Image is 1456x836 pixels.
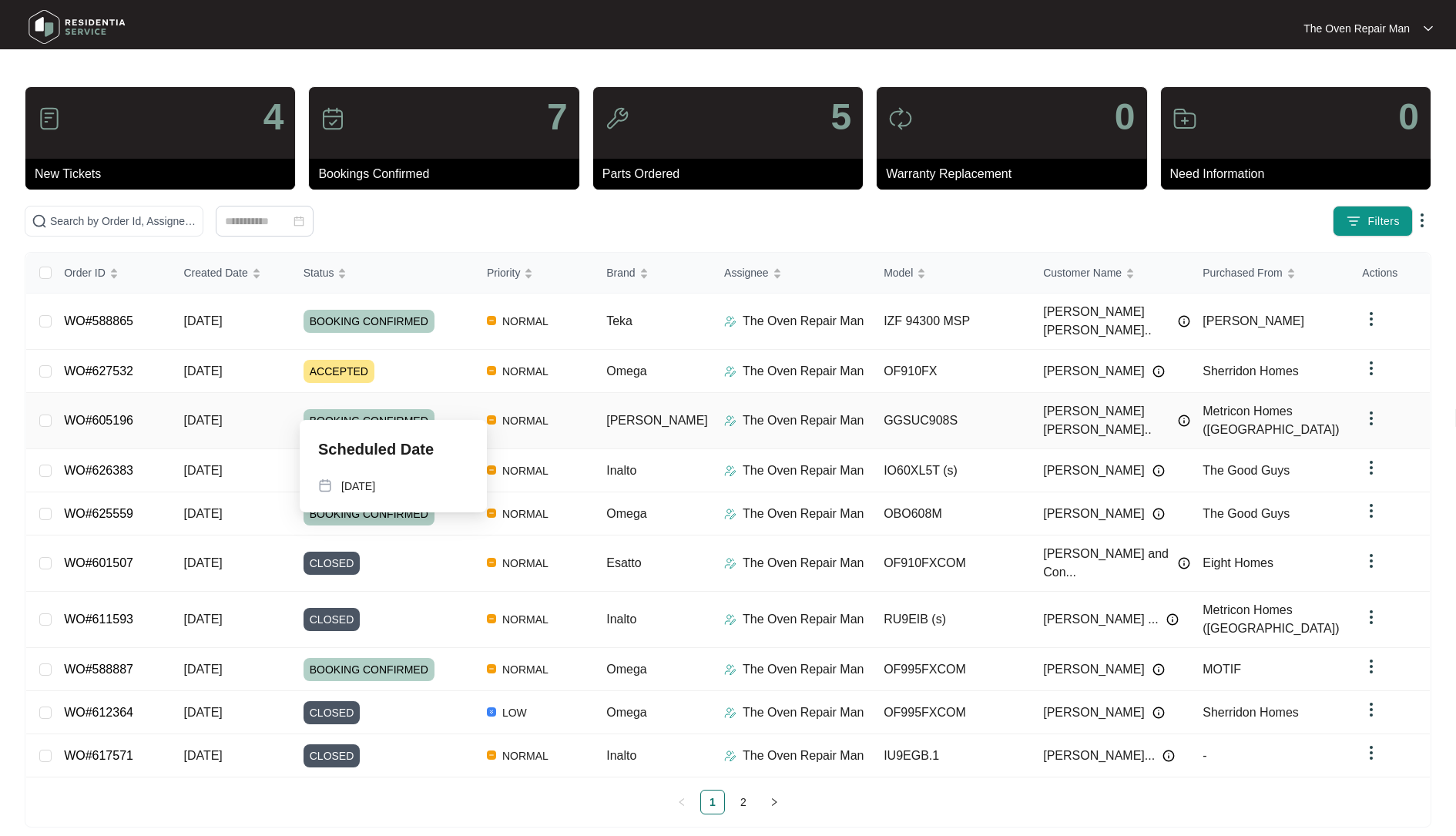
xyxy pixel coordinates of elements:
[1190,253,1350,294] th: Purchased From
[871,592,1031,648] td: RU9EIB (s)
[23,4,131,50] img: residentia service logo
[1043,402,1170,439] span: [PERSON_NAME] [PERSON_NAME]..
[1043,747,1155,765] span: [PERSON_NAME]...
[1152,465,1165,477] img: Info icon
[304,502,434,525] span: BOOKING CONFIRMED
[1362,657,1381,676] img: dropdown arrow
[606,314,632,327] span: Teka
[64,663,133,676] a: WO#588887
[743,462,864,480] p: The Oven Repair Man
[594,253,712,294] th: Brand
[1173,106,1197,131] img: icon
[743,660,864,679] p: The Oven Repair Man
[487,509,496,518] img: Vercel Logo
[1303,21,1410,36] p: The Oven Repair Man
[1178,557,1190,569] img: Info icon
[724,707,736,719] img: Assigner Icon
[1178,415,1190,427] img: Info icon
[871,536,1031,592] td: OF910FXCOM
[1424,25,1433,32] img: dropdown arrow
[1367,213,1400,230] span: Filters
[183,364,222,378] span: [DATE]
[475,253,594,294] th: Priority
[64,464,133,477] a: WO#626383
[1362,409,1381,428] img: dropdown arrow
[1203,464,1290,477] span: The Good Guys
[1152,508,1165,520] img: Info icon
[304,608,361,631] span: CLOSED
[1362,744,1381,762] img: dropdown arrow
[183,314,222,327] span: [DATE]
[1031,253,1190,294] th: Customer Name
[64,314,133,327] a: WO#588865
[263,99,284,136] p: 4
[606,264,635,281] span: Brand
[1043,545,1170,582] span: [PERSON_NAME] and Con...
[700,790,725,814] li: 1
[496,362,555,381] span: NORMAL
[1350,253,1430,294] th: Actions
[724,315,736,327] img: Assigner Icon
[1043,462,1145,480] span: [PERSON_NAME]
[487,465,496,475] img: Vercel Logo
[183,556,222,569] span: [DATE]
[1203,264,1282,281] span: Purchased From
[871,393,1031,449] td: GGSUC908S
[731,790,756,814] li: 2
[487,707,496,717] img: Vercel Logo
[1333,206,1413,237] button: filter iconFilters
[1203,405,1339,436] span: Metricon Homes ([GEOGRAPHIC_DATA])
[496,505,555,523] span: NORMAL
[743,554,864,572] p: The Oven Repair Man
[669,790,694,814] button: left
[1398,99,1419,136] p: 0
[64,749,133,762] a: WO#617571
[1362,458,1381,477] img: dropdown arrow
[724,750,736,762] img: Assigner Icon
[1166,613,1179,626] img: Info icon
[871,294,1031,350] td: IZF 94300 MSP
[487,614,496,623] img: Vercel Logo
[496,703,533,722] span: LOW
[1203,603,1339,635] span: Metricon Homes ([GEOGRAPHIC_DATA])
[830,99,851,136] p: 5
[496,312,555,331] span: NORMAL
[724,613,736,626] img: Assigner Icon
[606,749,636,762] span: Inalto
[606,663,646,676] span: Omega
[496,747,555,765] span: NORMAL
[871,350,1031,393] td: OF910FX
[1043,610,1158,629] span: [PERSON_NAME] ...
[37,106,62,131] img: icon
[304,360,374,383] span: ACCEPTED
[743,312,864,331] p: The Oven Repair Man
[1170,165,1431,183] p: Need Information
[304,409,434,432] span: BOOKING CONFIRMED
[1203,507,1290,520] span: The Good Guys
[35,165,295,183] p: New Tickets
[871,648,1031,691] td: OF995FXCOM
[1043,303,1170,340] span: [PERSON_NAME] [PERSON_NAME]..
[724,264,769,281] span: Assignee
[183,507,222,520] span: [DATE]
[487,366,496,375] img: Vercel Logo
[732,791,755,814] a: 2
[743,703,864,722] p: The Oven Repair Man
[743,362,864,381] p: The Oven Repair Man
[1043,505,1145,523] span: [PERSON_NAME]
[1043,362,1145,381] span: [PERSON_NAME]
[64,706,133,719] a: WO#612364
[304,658,434,681] span: BOOKING CONFIRMED
[606,706,646,719] span: Omega
[724,508,736,520] img: Assigner Icon
[770,797,779,807] span: right
[1203,364,1299,378] span: Sherridon Homes
[1203,706,1299,719] span: Sherridon Homes
[1203,556,1273,569] span: Eight Homes
[762,790,787,814] button: right
[318,165,579,183] p: Bookings Confirmed
[1362,310,1381,328] img: dropdown arrow
[871,492,1031,536] td: OBO608M
[64,414,133,427] a: WO#605196
[183,414,222,427] span: [DATE]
